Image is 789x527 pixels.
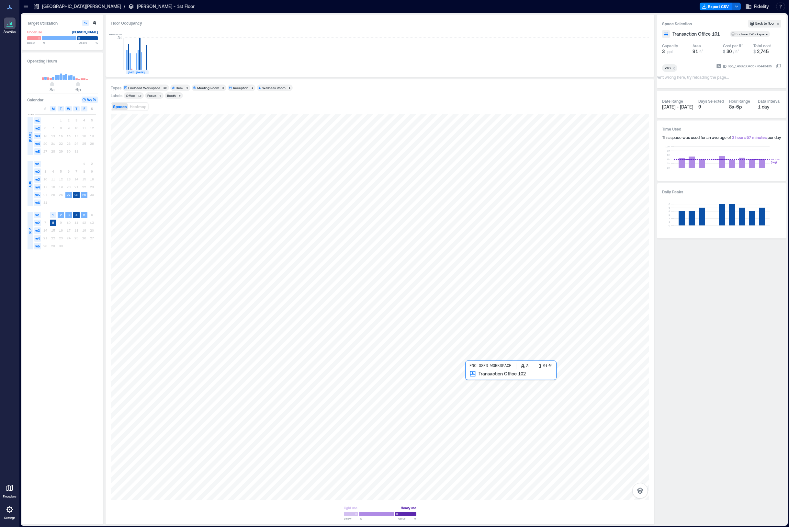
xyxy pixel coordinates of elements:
div: Date Range [662,98,683,104]
div: spc_1468280465776443435 [727,63,772,69]
span: w5 [34,192,41,198]
div: 8a - 6p [729,104,753,110]
tspan: 0 [669,224,670,227]
tspan: 3 [669,213,670,216]
span: 2025 [27,112,34,116]
span: w1 [34,161,41,167]
p: [GEOGRAPHIC_DATA][PERSON_NAME] [42,3,121,10]
span: $ [723,49,725,54]
div: Focus [147,93,156,98]
span: ppl [667,49,673,54]
tspan: 4 [669,210,670,213]
text: 8 [52,221,54,224]
a: Floorplans [1,480,18,500]
span: Below % [27,41,45,45]
tspan: 6h [667,153,670,156]
span: 8a [50,87,55,92]
button: Enclosed Workspace [730,31,778,37]
div: Office [126,93,135,98]
div: 9 [158,94,162,97]
div: Remove PTO [671,66,677,70]
span: 30 [727,49,732,54]
span: w4 [34,141,41,147]
div: Cost per ft² [723,43,743,48]
text: 2 [60,213,62,217]
p: Settings [4,516,15,520]
span: 3 hours 57 minutes [732,135,767,140]
button: Fidelity [743,1,771,12]
h3: Calendar [27,97,44,103]
span: / ft² [733,49,739,54]
text: 29 [82,193,86,197]
h3: Space Selection [662,20,748,27]
div: Enclosed Workspace [128,86,160,90]
div: 9 [185,86,189,90]
div: Booth [167,93,176,98]
button: Back to floor [748,20,781,28]
div: Total cost [753,43,771,48]
span: w1 [34,212,41,218]
div: 18 [137,94,142,97]
div: This space was used for an average of per day [662,135,781,140]
span: Fidelity [754,3,769,10]
span: Transaction Office 101 [672,31,720,37]
div: 1 [287,86,291,90]
tspan: 8h [667,149,670,152]
div: Heavy use [401,505,416,511]
span: ft² [699,49,703,54]
span: w2 [34,125,41,132]
tspan: 10h [665,145,670,148]
h3: Target Utilization [27,20,98,26]
button: Transaction Office 101 [672,31,727,37]
p: Analytics [4,30,16,34]
h3: Daily Peaks [662,189,781,195]
span: w3 [34,133,41,139]
span: M [52,106,55,111]
text: 1 [52,213,54,217]
span: [DATE] [28,132,33,142]
div: Wellness Room [262,86,286,90]
button: Heatmap [129,103,148,110]
span: w6 [34,200,41,206]
span: Above % [79,41,98,45]
span: 91 [693,49,698,54]
div: Labels [111,93,122,98]
div: Area [693,43,701,48]
div: Whoops, something went wrong here, try reloading the page... [618,74,729,80]
tspan: 6 [669,202,670,206]
p: Floorplans [3,495,17,498]
button: 3 ppl [662,48,690,55]
button: Export CSV [700,3,733,10]
span: w4 [34,184,41,190]
tspan: 4h [667,157,670,161]
tspan: 5 [669,206,670,209]
tspan: 2 [669,217,670,220]
div: 1 day [758,104,782,110]
div: Capacity [662,43,678,48]
span: 3 [662,48,665,55]
span: F [84,106,85,111]
span: T [60,106,62,111]
div: Data Interval [758,98,781,104]
span: Heatmap [130,104,146,109]
div: Meeting Room [197,86,219,90]
div: Hour Range [729,98,750,104]
span: w3 [34,227,41,234]
div: PTO [665,66,671,70]
span: AUG [28,181,33,188]
div: Desk [176,86,183,90]
div: Types [111,85,121,90]
span: Below % [344,517,362,521]
span: S [91,106,93,111]
span: w1 [34,117,41,124]
div: 20 [162,86,168,90]
p: [PERSON_NAME] - 1st Floor [137,3,195,10]
div: Light use [344,505,357,511]
p: / [124,3,125,10]
text: 5 [83,213,85,217]
span: $ [753,49,756,54]
button: Spaces [112,103,128,110]
button: Avg % [82,97,98,103]
div: Days Selected [698,98,724,104]
span: w2 [34,168,41,175]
